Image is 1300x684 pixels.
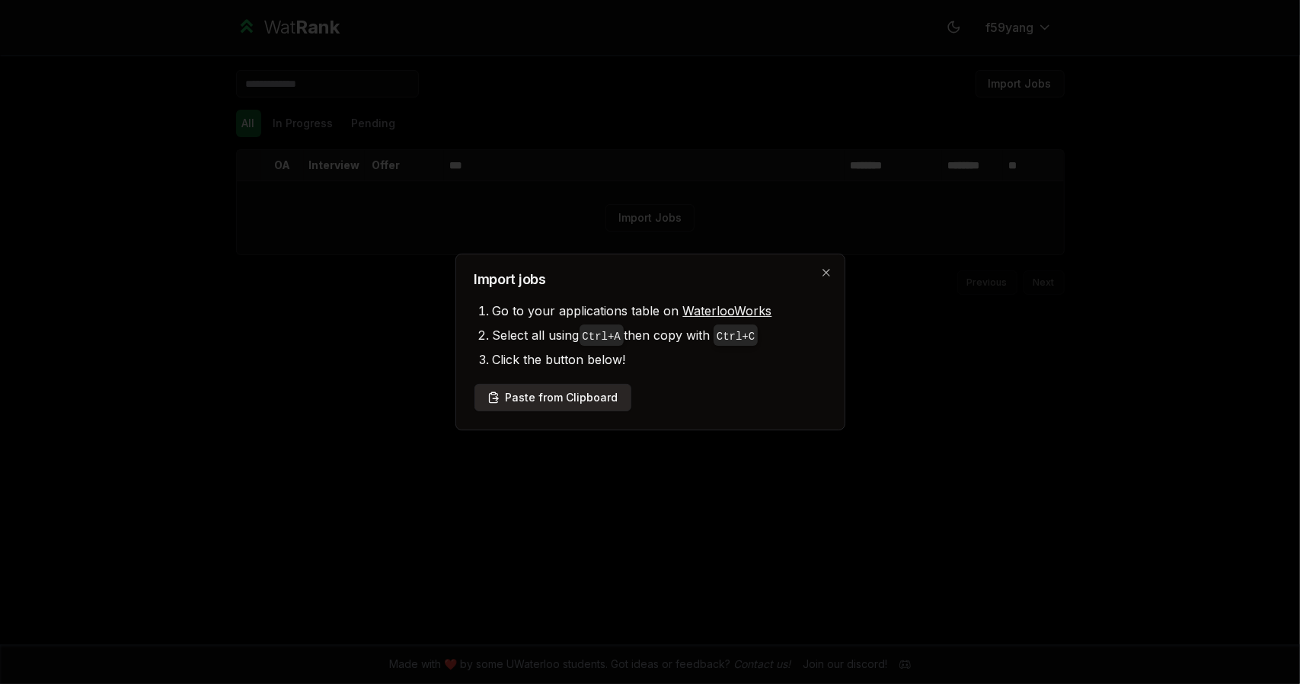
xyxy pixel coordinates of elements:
li: Click the button below! [493,347,826,372]
h2: Import jobs [474,273,826,286]
li: Go to your applications table on [493,299,826,323]
code: Ctrl+ C [717,331,755,343]
a: WaterlooWorks [683,303,772,318]
code: Ctrl+ A [583,331,621,343]
button: Paste from Clipboard [474,384,631,411]
li: Select all using then copy with [493,323,826,347]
